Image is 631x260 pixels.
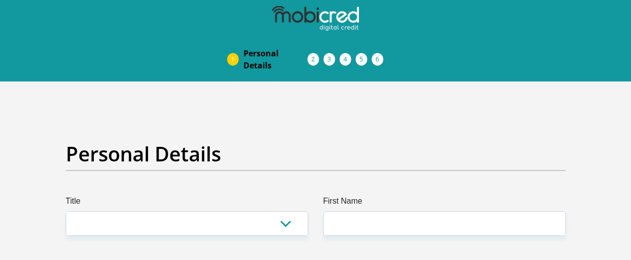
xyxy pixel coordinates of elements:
[243,47,308,71] span: Personal Details
[272,6,358,31] img: mobicred logo
[235,43,316,75] a: PersonalDetails
[323,195,566,211] label: First Name
[66,142,566,166] h2: Personal Details
[323,211,566,236] input: First Name
[66,195,308,211] label: Title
